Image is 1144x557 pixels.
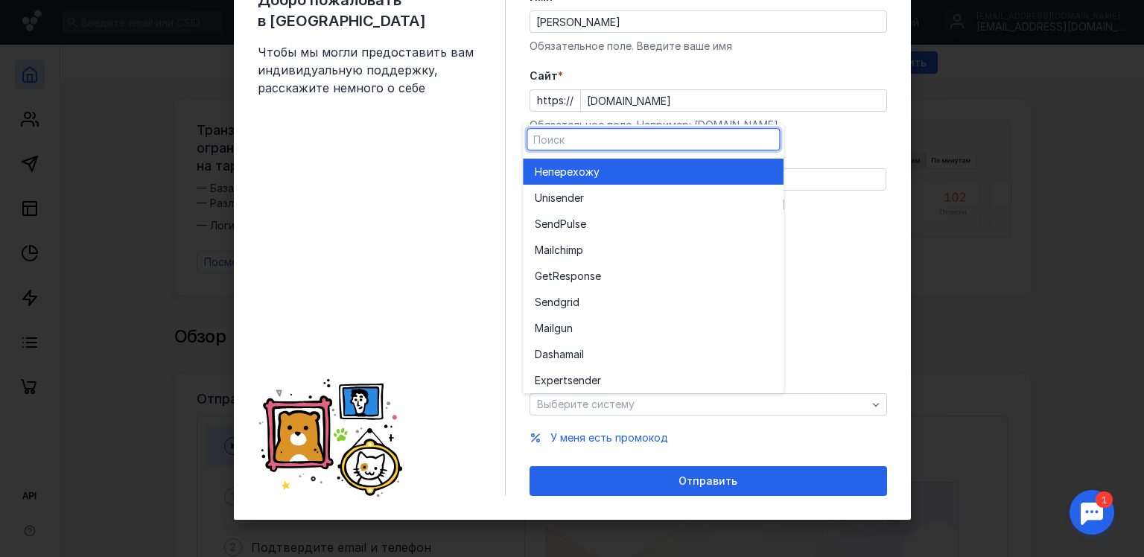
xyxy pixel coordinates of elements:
[527,129,779,150] input: Поиск
[535,269,542,284] span: G
[530,39,887,54] div: Обязательное поле. Введите ваше имя
[535,191,580,206] span: Unisende
[535,165,548,179] span: Не
[530,118,887,133] div: Обязательное поле. Например: [DOMAIN_NAME]
[535,295,571,310] span: Sendgr
[550,430,668,445] button: У меня есть промокод
[530,69,558,83] span: Cайт
[523,155,784,393] div: grid
[523,185,784,211] button: Unisender
[547,373,601,388] span: pertsender
[535,347,582,362] span: Dashamai
[582,347,584,362] span: l
[523,159,784,185] button: Неперехожу
[530,466,887,496] button: Отправить
[537,398,635,410] span: Выберите систему
[580,217,586,232] span: e
[535,217,580,232] span: SendPuls
[580,191,584,206] span: r
[554,321,573,336] span: gun
[34,9,51,25] div: 1
[550,431,668,444] span: У меня есть промокод
[542,269,601,284] span: etResponse
[523,237,784,263] button: Mailchimp
[679,475,737,488] span: Отправить
[576,243,583,258] span: p
[523,367,784,393] button: Expertsender
[535,373,547,388] span: Ex
[535,321,554,336] span: Mail
[523,315,784,341] button: Mailgun
[571,295,579,310] span: id
[530,393,887,416] button: Выберите систему
[523,263,784,289] button: GetResponse
[535,243,576,258] span: Mailchim
[523,341,784,367] button: Dashamail
[523,211,784,237] button: SendPulse
[523,289,784,315] button: Sendgrid
[548,165,600,179] span: перехожу
[258,43,481,97] span: Чтобы мы могли предоставить вам индивидуальную поддержку, расскажите немного о себе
